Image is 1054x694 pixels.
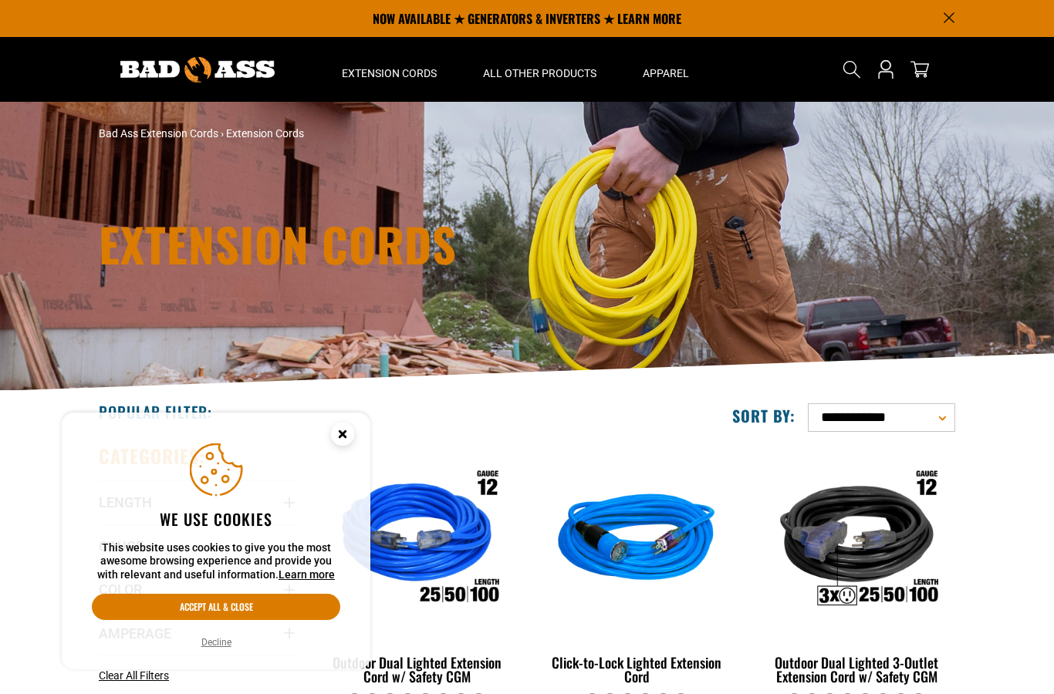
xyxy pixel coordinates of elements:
[539,444,735,692] a: blue Click-to-Lock Lighted Extension Cord
[732,406,796,426] label: Sort by:
[99,669,169,682] span: Clear All Filters
[99,126,662,142] nav: breadcrumbs
[483,66,596,80] span: All Other Products
[221,127,224,140] span: ›
[120,57,275,83] img: Bad Ass Extension Cords
[99,221,662,267] h1: Extension Cords
[539,452,734,629] img: blue
[758,655,955,683] div: Outdoor Dual Lighted 3-Outlet Extension Cord w/ Safety CGM
[92,541,340,582] p: This website uses cookies to give you the most awesome browsing experience and provide you with r...
[342,66,437,80] span: Extension Cords
[99,402,212,422] h2: Popular Filter:
[320,452,515,629] img: Outdoor Dual Lighted Extension Cord w/ Safety CGM
[92,594,340,620] button: Accept all & close
[197,635,236,650] button: Decline
[759,452,954,629] img: Outdoor Dual Lighted 3-Outlet Extension Cord w/ Safety CGM
[460,37,620,102] summary: All Other Products
[319,655,515,683] div: Outdoor Dual Lighted Extension Cord w/ Safety CGM
[92,509,340,529] h2: We use cookies
[99,668,175,684] a: Clear All Filters
[620,37,712,102] summary: Apparel
[839,57,864,82] summary: Search
[62,413,370,670] aside: Cookie Consent
[226,127,304,140] span: Extension Cords
[99,127,218,140] a: Bad Ass Extension Cords
[643,66,689,80] span: Apparel
[758,444,955,692] a: Outdoor Dual Lighted 3-Outlet Extension Cord w/ Safety CGM Outdoor Dual Lighted 3-Outlet Extensio...
[279,568,335,581] a: Learn more
[319,37,460,102] summary: Extension Cords
[319,444,515,692] a: Outdoor Dual Lighted Extension Cord w/ Safety CGM Outdoor Dual Lighted Extension Cord w/ Safety CGM
[539,655,735,683] div: Click-to-Lock Lighted Extension Cord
